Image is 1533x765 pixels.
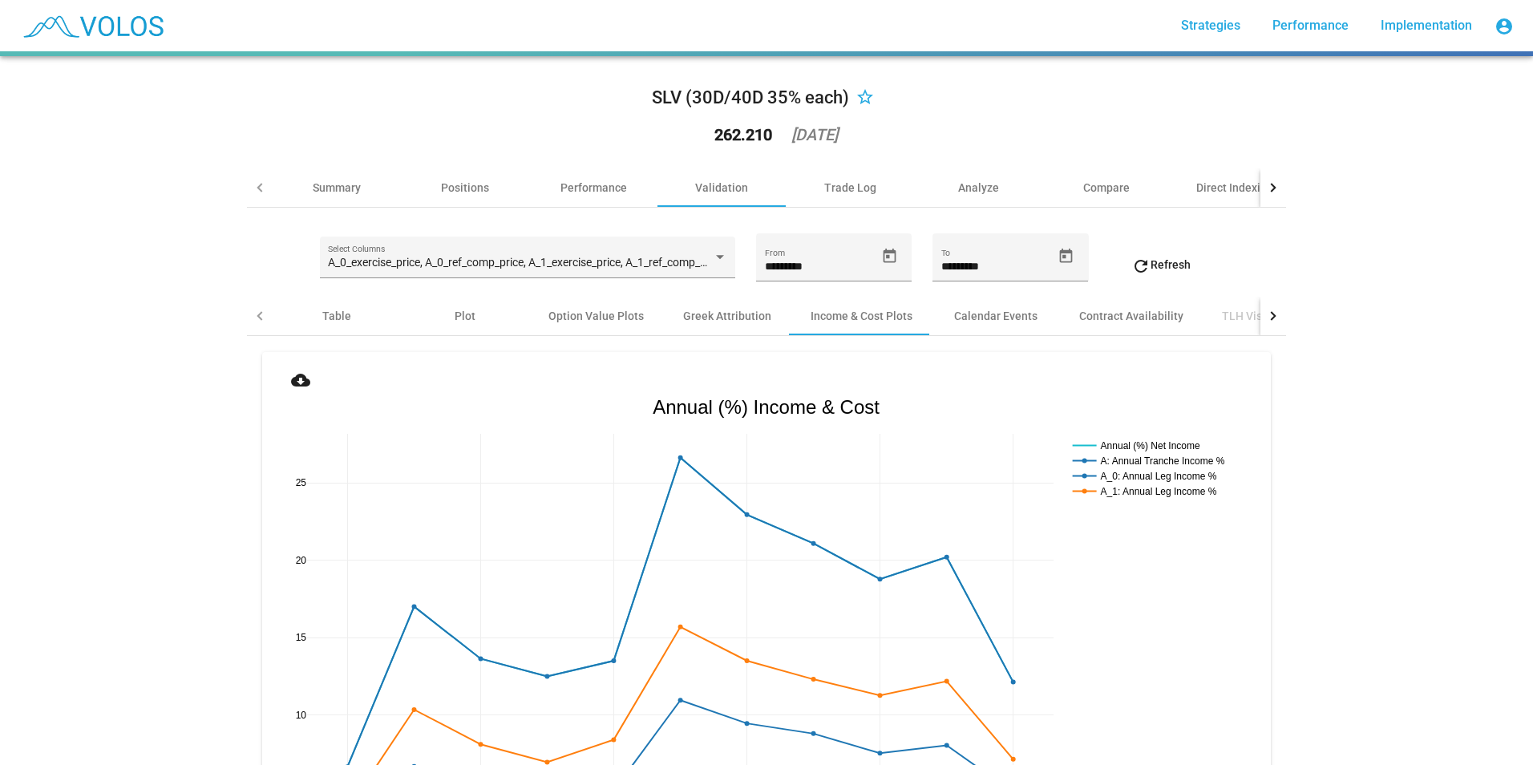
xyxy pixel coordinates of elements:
div: [DATE] [791,127,838,143]
mat-icon: star_border [855,89,875,108]
div: Compare [1083,180,1130,196]
div: 262.210 [714,127,772,143]
div: Positions [441,180,489,196]
a: Implementation [1368,11,1485,40]
a: Performance [1260,11,1361,40]
span: Refresh [1131,258,1191,271]
button: Open calendar [876,242,904,270]
div: Income & Cost Plots [811,308,912,324]
div: Validation [695,180,748,196]
div: Summary [313,180,361,196]
mat-icon: cloud_download [291,370,310,390]
div: Contract Availability [1079,308,1183,324]
span: Performance [1272,18,1349,33]
span: Strategies [1181,18,1240,33]
div: Greek Attribution [683,308,771,324]
div: Plot [455,308,475,324]
div: Table [322,308,351,324]
button: Refresh [1118,250,1203,279]
button: Open calendar [1052,242,1080,270]
mat-icon: account_circle [1495,17,1514,36]
div: Calendar Events [954,308,1038,324]
a: Strategies [1168,11,1253,40]
div: TLH Visualizations [1222,308,1319,324]
span: A_0_exercise_price, A_0_ref_comp_price, A_1_exercise_price, A_1_ref_comp_price [328,256,724,269]
mat-icon: refresh [1131,257,1151,276]
span: Implementation [1381,18,1472,33]
div: Option Value Plots [548,308,644,324]
div: Analyze [958,180,999,196]
img: blue_transparent.png [13,6,172,46]
div: SLV (30D/40D 35% each) [652,85,849,111]
div: Performance [560,180,627,196]
div: Trade Log [824,180,876,196]
div: Direct Indexing [1196,180,1273,196]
